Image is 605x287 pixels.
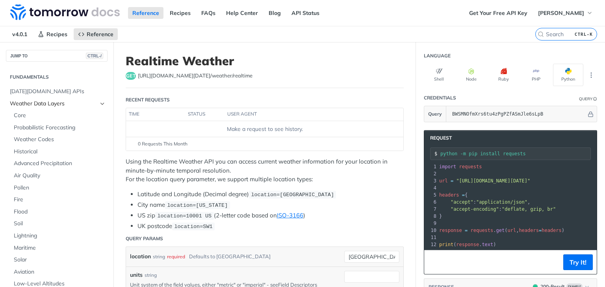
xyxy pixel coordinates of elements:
li: City name [137,201,404,210]
span: Weather Codes [14,136,106,143]
span: location=SW1 [174,224,212,230]
span: Lightning [14,232,106,240]
button: Query [424,106,446,122]
p: Using the Realtime Weather API you can access current weather information for your location in mi... [126,157,404,184]
div: 11 [424,234,438,241]
a: Weather Data LayersHide subpages for Weather Data Layers [6,98,108,110]
span: get [126,72,136,80]
button: Node [456,64,486,86]
label: location [130,251,151,262]
a: FAQs [197,7,220,19]
a: Weather Codes [10,134,108,145]
span: ( . ) [439,242,496,247]
div: 7 [424,206,438,213]
span: Pollen [14,184,106,192]
span: Solar [14,256,106,264]
span: Core [14,112,106,120]
li: Latitude and Longitude (Decimal degree) [137,190,404,199]
a: Solar [10,254,108,266]
span: Aviation [14,268,106,276]
span: "accept" [451,199,473,205]
span: { [439,192,468,198]
a: Advanced Precipitation [10,158,108,169]
span: = [539,228,542,233]
a: Maritime [10,242,108,254]
span: = [465,228,468,233]
a: Help Center [222,7,262,19]
span: [DATE][DOMAIN_NAME] APIs [10,88,106,96]
span: get [496,228,505,233]
button: Hide subpages for Weather Data Layers [99,101,106,107]
div: Query Params [126,235,163,242]
span: import [439,164,456,169]
button: PHP [521,64,551,86]
th: user agent [225,108,388,121]
span: Probabilistic Forecasting [14,124,106,132]
span: url [439,178,448,184]
a: Recipes [33,28,72,40]
input: Request instructions [440,151,590,156]
a: [DATE][DOMAIN_NAME] APIs [6,86,108,98]
div: Recent Requests [126,96,170,103]
button: Ruby [488,64,519,86]
span: headers [439,192,459,198]
button: Python [553,64,583,86]
span: print [439,242,453,247]
span: location=10001 US [157,213,212,219]
li: US zip (2-letter code based on ) [137,211,404,220]
button: More Languages [585,69,597,81]
span: Soil [14,220,106,228]
span: : , [439,199,530,205]
div: QueryInformation [579,96,597,102]
span: = [451,178,453,184]
a: Air Quality [10,170,108,182]
button: Hide [586,110,595,118]
span: "deflate, gzip, br" [502,206,556,212]
i: Information [593,97,597,101]
span: v4.0.1 [8,28,32,40]
button: JUMP TOCTRL-/ [6,50,108,62]
div: 8 [424,213,438,220]
a: Get Your Free API Key [465,7,532,19]
span: "[URL][DOMAIN_NAME][DATE]" [456,178,530,184]
span: Recipes [46,31,67,38]
button: Copy to clipboard [428,256,439,268]
span: requests [459,164,482,169]
span: } [439,213,442,219]
a: Fire [10,194,108,206]
th: status [185,108,225,121]
a: Pollen [10,182,108,194]
span: CTRL-/ [86,53,103,59]
div: 6 [424,199,438,206]
span: 0 Requests This Month [138,140,187,147]
span: response [456,242,479,247]
div: Query [579,96,592,102]
button: [PERSON_NAME] [534,7,597,19]
span: Maritime [14,244,106,252]
div: required [167,251,185,262]
span: headers [542,228,562,233]
span: location=[GEOGRAPHIC_DATA] [251,192,334,198]
span: headers [519,228,539,233]
span: Advanced Precipitation [14,160,106,167]
span: Weather Data Layers [10,100,97,108]
div: Make a request to see history. [129,125,400,133]
div: Credentials [424,94,456,101]
a: Recipes [165,7,195,19]
div: 12 [424,241,438,248]
span: location=[US_STATE] [167,202,228,208]
th: time [126,108,185,121]
span: Request [426,134,452,142]
span: Reference [87,31,113,38]
a: Flood [10,206,108,218]
a: Reference [128,7,163,19]
a: Probabilistic Forecasting [10,122,108,134]
li: UK postcode [137,222,404,231]
span: response [439,228,462,233]
div: Defaults to [GEOGRAPHIC_DATA] [189,251,271,262]
a: API Status [287,7,324,19]
a: Aviation [10,266,108,278]
span: Query [428,110,442,118]
svg: Search [538,31,544,37]
span: = [462,192,465,198]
